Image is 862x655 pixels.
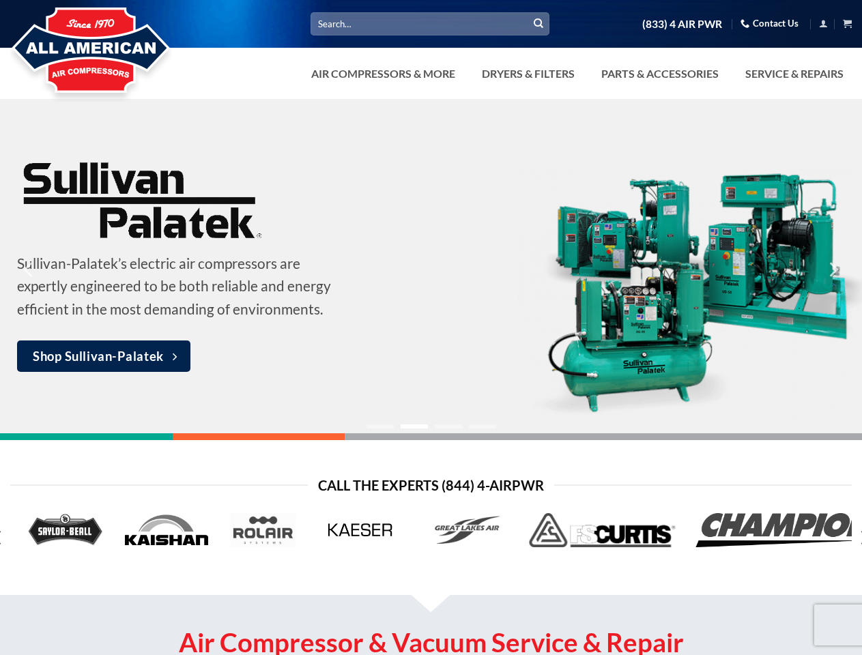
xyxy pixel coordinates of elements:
a: Air Compressors & More [303,60,463,87]
input: Search… [311,12,549,35]
a: Shop Sullivan-Palatek [17,340,190,372]
li: Page dot 4 [469,424,496,428]
a: (833) 4 AIR PWR [642,12,722,36]
a: Dryers & Filters [474,60,583,87]
li: Page dot 1 [367,424,394,428]
a: Parts & Accessories [593,60,727,87]
img: Sullivan-Palatek’s electric air compressors [517,169,862,423]
li: Page dot 2 [401,424,428,428]
button: Next [820,235,845,304]
span: Call the Experts (844) 4-AirPwr [318,474,544,496]
span: Shop Sullivan-Palatek [33,347,164,366]
img: Sullivan-Palatek [17,152,265,252]
button: Previous [17,235,42,304]
li: Page dot 3 [435,424,462,428]
a: View cart [843,15,852,32]
button: Submit [528,14,549,34]
p: Sullivan-Palatek’s electric air compressors are expertly engineered to be both reliable and energ... [17,252,354,320]
a: Login [819,15,828,32]
a: Contact Us [741,13,799,34]
a: Service & Repairs [737,60,852,87]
